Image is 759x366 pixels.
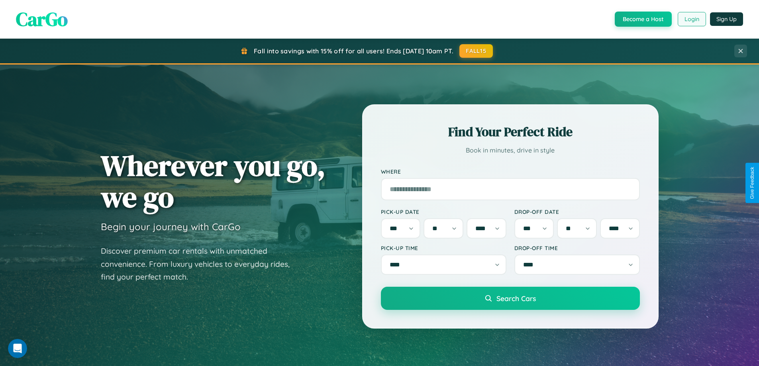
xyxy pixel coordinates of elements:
h2: Find Your Perfect Ride [381,123,640,141]
iframe: Intercom live chat [8,339,27,358]
p: Book in minutes, drive in style [381,145,640,156]
span: Search Cars [496,294,536,303]
h1: Wherever you go, we go [101,150,326,213]
div: Give Feedback [749,167,755,199]
label: Where [381,168,640,175]
button: Login [678,12,706,26]
p: Discover premium car rentals with unmatched convenience. From luxury vehicles to everyday rides, ... [101,245,300,284]
button: FALL15 [459,44,493,58]
label: Pick-up Date [381,208,506,215]
button: Become a Host [615,12,672,27]
button: Search Cars [381,287,640,310]
h3: Begin your journey with CarGo [101,221,241,233]
label: Drop-off Date [514,208,640,215]
button: Sign Up [710,12,743,26]
span: CarGo [16,6,68,32]
label: Drop-off Time [514,245,640,251]
span: Fall into savings with 15% off for all users! Ends [DATE] 10am PT. [254,47,453,55]
label: Pick-up Time [381,245,506,251]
